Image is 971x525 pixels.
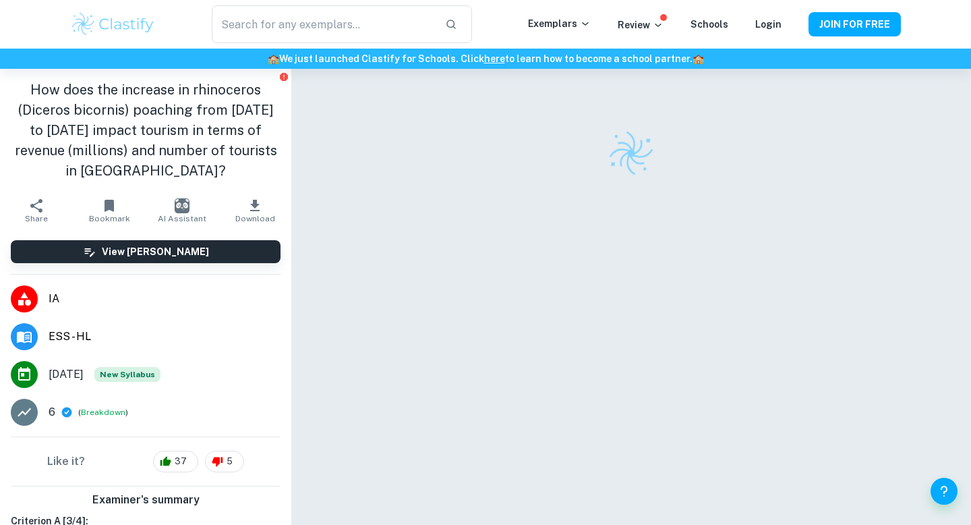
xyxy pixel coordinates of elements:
[175,198,189,213] img: AI Assistant
[484,53,505,64] a: here
[5,492,286,508] h6: Examiner's summary
[605,127,657,179] img: Clastify logo
[808,12,901,36] button: JOIN FOR FREE
[25,214,48,223] span: Share
[167,455,194,468] span: 37
[158,214,206,223] span: AI Assistant
[89,214,130,223] span: Bookmark
[693,53,704,64] span: 🏫
[78,406,128,419] span: ( )
[235,214,275,223] span: Download
[11,80,281,181] h1: How does the increase in rhinoceros (Diceros bicornis) poaching from [DATE] to [DATE] impact tour...
[81,406,125,418] button: Breakdown
[212,5,434,43] input: Search for any exemplars...
[755,19,782,30] a: Login
[618,18,664,32] p: Review
[278,72,289,82] button: Report issue
[73,192,146,229] button: Bookmark
[268,53,279,64] span: 🏫
[153,451,198,472] div: 37
[49,404,55,420] p: 6
[931,478,958,505] button: Help and Feedback
[690,19,728,30] a: Schools
[49,329,281,345] span: ESS - HL
[47,453,85,470] h6: Like it?
[94,367,160,382] span: New Syllabus
[3,51,968,66] h6: We just launched Clastify for Schools. Click to learn how to become a school partner.
[146,192,218,229] button: AI Assistant
[205,451,244,472] div: 5
[49,291,281,307] span: IA
[218,192,291,229] button: Download
[219,455,240,468] span: 5
[528,16,591,31] p: Exemplars
[49,366,84,383] span: [DATE]
[102,244,209,259] h6: View [PERSON_NAME]
[11,240,281,263] button: View [PERSON_NAME]
[70,11,156,38] img: Clastify logo
[94,367,160,382] div: Starting from the May 2026 session, the ESS IA requirements have changed. We created this exempla...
